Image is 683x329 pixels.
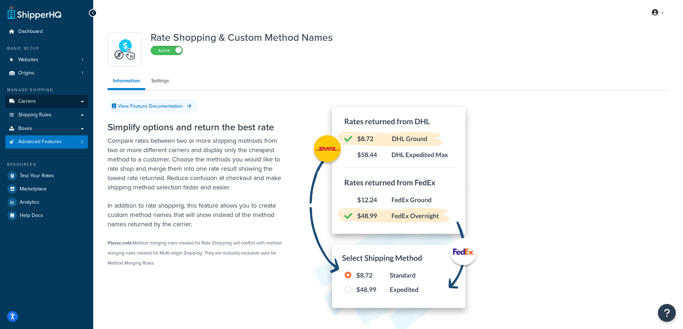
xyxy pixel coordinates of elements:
[658,304,676,322] button: Open Resource Center
[5,67,88,80] a: Origins1
[5,122,88,135] a: Boxes
[108,201,287,229] p: In addition to rate shopping, this feature allows you to create custom method names that will sho...
[18,29,43,35] span: Dashboard
[5,25,88,38] a: Dashboard
[108,136,287,192] p: Compare rates between two or more shipping methods from two or more different carriers and displa...
[5,53,88,67] li: Websites
[5,169,88,182] a: Test Your Rates
[108,99,197,113] a: View Feature Documentation
[5,45,88,52] div: Basic Setup
[5,135,88,149] a: Advanced Features2
[5,135,88,149] li: Advanced Features
[146,74,175,88] a: Settings
[20,213,43,219] span: Help Docs
[5,108,88,122] a: Shipping Rules
[5,67,88,80] li: Origins
[18,57,38,63] span: Websites
[18,126,32,132] span: Boxes
[81,139,83,145] span: 2
[82,57,83,63] span: 1
[112,37,137,62] img: icon-duo-feat-rate-shopping-ecdd8bed.png
[5,161,88,168] div: Resources
[5,53,88,67] a: Websites1
[151,32,333,43] h1: Rate Shopping & Custom Method Names
[5,209,88,222] a: Help Docs
[18,98,36,105] span: Carriers
[18,70,34,76] span: Origins
[108,122,287,132] h2: Simplify options and return the best rate
[108,240,133,246] strong: Please note:
[151,46,182,55] label: Active
[5,196,88,209] a: Analytics
[82,70,83,76] span: 1
[20,199,39,205] span: Analytics
[5,95,88,108] a: Carriers
[20,173,54,179] span: Test Your Rates
[5,87,88,93] div: Manage Shipping
[5,183,88,195] a: Marketplace
[108,74,145,90] a: Information
[18,139,62,145] span: Advanced Features
[18,112,52,118] span: Shipping Rules
[20,186,47,192] span: Marketplace
[108,240,282,266] small: Method merging rules created for Rate Shopping will conflict with method merging rules created fo...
